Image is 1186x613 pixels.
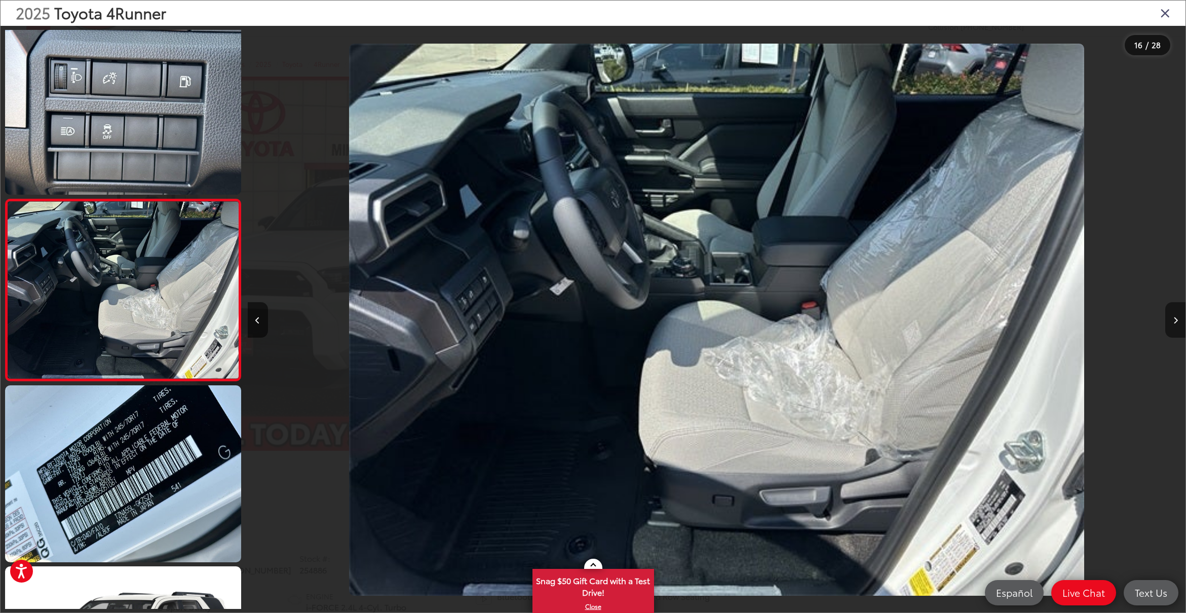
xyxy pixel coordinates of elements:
[1051,580,1116,605] a: Live Chat
[1124,580,1178,605] a: Text Us
[16,2,50,23] span: 2025
[533,570,653,601] span: Snag $50 Gift Card with a Test Drive!
[1160,6,1170,19] i: Close gallery
[349,44,1084,595] img: 2025 Toyota 4Runner SR5
[54,2,166,23] span: Toyota 4Runner
[1057,586,1110,599] span: Live Chat
[1152,39,1161,50] span: 28
[3,16,243,196] img: 2025 Toyota 4Runner SR5
[5,201,241,378] img: 2025 Toyota 4Runner SR5
[3,383,243,564] img: 2025 Toyota 4Runner SR5
[1165,302,1185,338] button: Next image
[1134,39,1142,50] span: 16
[991,586,1038,599] span: Español
[248,44,1185,595] div: 2025 Toyota 4Runner SR5 15
[1144,42,1150,49] span: /
[985,580,1044,605] a: Español
[1130,586,1172,599] span: Text Us
[248,302,268,338] button: Previous image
